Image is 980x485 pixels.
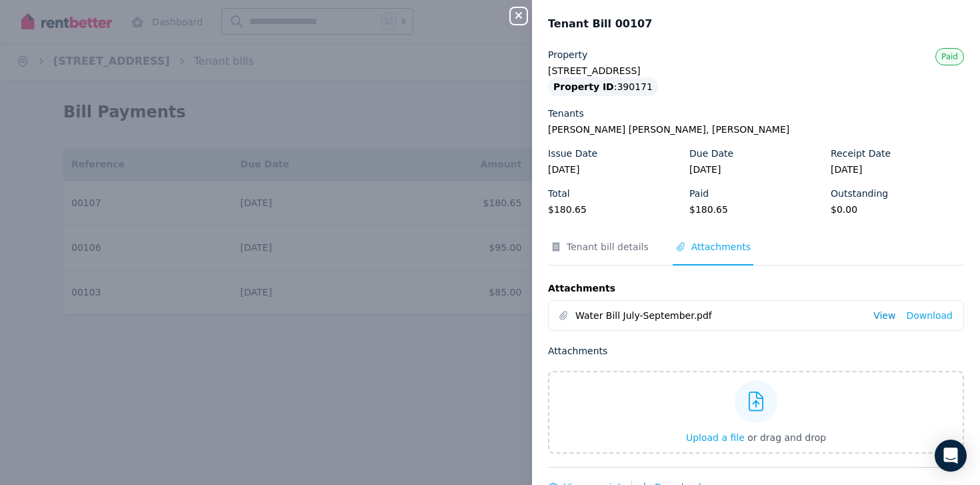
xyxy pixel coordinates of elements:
[548,16,652,32] span: Tenant Bill 00107
[548,240,964,266] nav: Tabs
[831,203,964,216] legend: $0.00
[831,187,888,200] label: Outstanding
[689,163,823,176] legend: [DATE]
[689,203,823,216] legend: $180.65
[935,440,967,472] div: Open Intercom Messenger
[831,163,964,176] legend: [DATE]
[906,309,953,322] a: Download
[548,107,584,120] label: Tenants
[686,432,745,443] span: Upload a file
[941,52,958,61] span: Paid
[691,240,751,254] span: Attachments
[575,309,863,322] span: Water Bill July-September.pdf
[747,432,826,443] span: or drag and drop
[686,431,826,444] button: Upload a file or drag and drop
[873,309,895,322] a: View
[548,123,964,136] legend: [PERSON_NAME] [PERSON_NAME], [PERSON_NAME]
[548,48,587,61] label: Property
[548,203,681,216] legend: $180.65
[553,80,614,93] span: Property ID
[548,344,964,358] p: Attachments
[548,77,658,96] div: : 390171
[548,64,964,77] legend: [STREET_ADDRESS]
[689,147,733,160] label: Due Date
[548,282,964,295] p: Attachments
[567,240,649,254] span: Tenant bill details
[548,147,597,160] label: Issue Date
[548,187,570,200] label: Total
[831,147,891,160] label: Receipt Date
[689,187,709,200] label: Paid
[548,163,681,176] legend: [DATE]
